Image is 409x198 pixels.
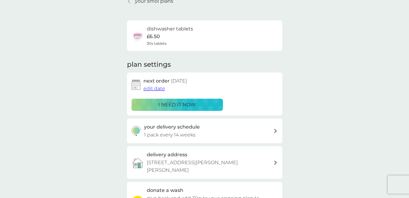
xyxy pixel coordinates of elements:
h6: dishwasher tablets [147,25,193,33]
button: i need it now [132,99,223,111]
h2: next order [143,77,187,85]
p: i need it now [158,101,196,109]
h3: donate a wash [147,186,183,194]
a: delivery address[STREET_ADDRESS][PERSON_NAME][PERSON_NAME] [127,146,282,179]
span: edit date [143,86,165,91]
span: [DATE] [171,78,187,84]
h3: your delivery schedule [144,123,200,131]
p: £6.50 [147,33,160,41]
img: dishwasher tablets [132,30,144,42]
button: your delivery schedule1 pack every 14 weeks [127,118,282,143]
button: edit date [143,85,165,93]
span: 30x tablets [147,41,167,46]
h2: plan settings [127,60,171,69]
p: 1 pack every 14 weeks [144,131,196,139]
h3: delivery address [147,151,187,159]
p: [STREET_ADDRESS][PERSON_NAME][PERSON_NAME] [147,159,273,174]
